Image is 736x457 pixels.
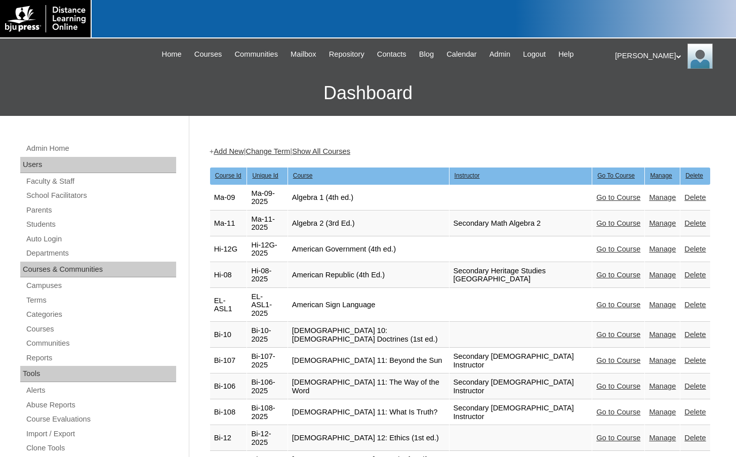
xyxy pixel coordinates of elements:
[20,262,176,278] div: Courses & Communities
[25,399,176,411] a: Abuse Reports
[288,263,449,288] td: American Republic (4th Ed.)
[210,263,247,288] td: Hi-08
[25,442,176,454] a: Clone Tools
[293,172,313,179] u: Course
[25,323,176,336] a: Courses
[288,348,449,373] td: [DEMOGRAPHIC_DATA] 11: Beyond the Sun
[25,352,176,364] a: Reports
[649,382,676,390] a: Manage
[596,193,640,201] a: Go to Course
[596,245,640,253] a: Go to Course
[684,382,706,390] a: Delete
[25,175,176,188] a: Faculty & Staff
[291,49,316,60] span: Mailbox
[247,426,287,451] td: Bi-12-2025
[372,49,412,60] a: Contacts
[596,330,640,339] a: Go to Course
[523,49,546,60] span: Logout
[234,49,278,60] span: Communities
[684,434,706,442] a: Delete
[649,330,676,339] a: Manage
[246,147,291,155] a: Change Term
[449,400,592,425] td: Secondary [DEMOGRAPHIC_DATA] Instructor
[518,49,551,60] a: Logout
[649,408,676,416] a: Manage
[247,288,287,322] td: EL-ASL1-2025
[684,356,706,364] a: Delete
[210,211,247,236] td: Ma-11
[210,348,247,373] td: Bi-107
[684,330,706,339] a: Delete
[649,356,676,364] a: Manage
[247,374,287,399] td: Bi-106-2025
[247,400,287,425] td: Bi-108-2025
[377,49,406,60] span: Contacts
[288,288,449,322] td: American Sign Language
[649,245,676,253] a: Manage
[553,49,579,60] a: Help
[489,49,511,60] span: Admin
[449,211,592,236] td: Secondary Math Algebra 2
[449,374,592,399] td: Secondary [DEMOGRAPHIC_DATA] Instructor
[288,237,449,262] td: American Government (4th ed.)
[649,193,676,201] a: Manage
[288,400,449,425] td: [DEMOGRAPHIC_DATA] 11: What Is Truth?
[650,172,672,179] u: Manage
[189,49,227,60] a: Courses
[285,49,321,60] a: Mailbox
[5,5,86,32] img: logo-white.png
[25,308,176,321] a: Categories
[649,301,676,309] a: Manage
[210,426,247,451] td: Bi-12
[596,434,640,442] a: Go to Course
[649,271,676,279] a: Manage
[597,172,635,179] u: Go To Course
[596,382,640,390] a: Go to Course
[596,356,640,364] a: Go to Course
[25,294,176,307] a: Terms
[684,193,706,201] a: Delete
[25,189,176,202] a: School Facilitators
[596,271,640,279] a: Go to Course
[484,49,516,60] a: Admin
[210,374,247,399] td: Bi-106
[25,247,176,260] a: Departments
[441,49,481,60] a: Calendar
[25,428,176,440] a: Import / Export
[292,147,350,155] a: Show All Courses
[25,337,176,350] a: Communities
[210,146,711,157] div: + | |
[558,49,574,60] span: Help
[25,279,176,292] a: Campuses
[247,185,287,211] td: Ma-09-2025
[25,384,176,397] a: Alerts
[596,301,640,309] a: Go to Course
[210,237,247,262] td: Hi-12G
[449,348,592,373] td: Secondary [DEMOGRAPHIC_DATA] Instructor
[215,172,241,179] u: Course Id
[214,147,243,155] a: Add New
[324,49,370,60] a: Repository
[25,413,176,426] a: Course Evaluations
[684,219,706,227] a: Delete
[684,301,706,309] a: Delete
[194,49,222,60] span: Courses
[685,172,703,179] u: Delete
[615,44,726,69] div: [PERSON_NAME]
[596,219,640,227] a: Go to Course
[684,245,706,253] a: Delete
[446,49,476,60] span: Calendar
[684,408,706,416] a: Delete
[210,185,247,211] td: Ma-09
[687,44,713,69] img: Melanie Sevilla
[419,49,434,60] span: Blog
[684,271,706,279] a: Delete
[210,322,247,348] td: Bi-10
[288,185,449,211] td: Algebra 1 (4th ed.)
[288,322,449,348] td: [DEMOGRAPHIC_DATA] 10: [DEMOGRAPHIC_DATA] Doctrines (1st ed.)
[210,288,247,322] td: EL-ASL1
[247,263,287,288] td: Hi-08-2025
[25,204,176,217] a: Parents
[449,263,592,288] td: Secondary Heritage Studies [GEOGRAPHIC_DATA]
[329,49,364,60] span: Repository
